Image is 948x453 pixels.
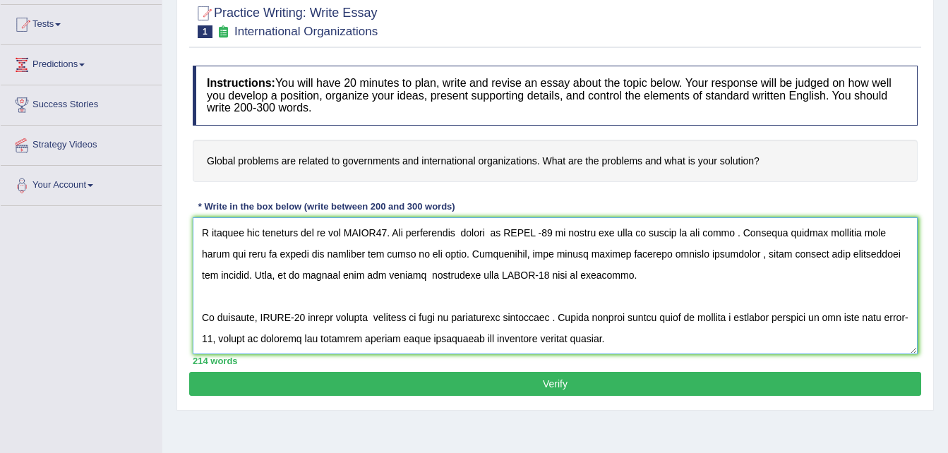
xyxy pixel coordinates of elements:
a: Success Stories [1,85,162,121]
h4: Global problems are related to governments and international organizations. What are the problems... [193,140,918,183]
span: 1 [198,25,212,38]
div: * Write in the box below (write between 200 and 300 words) [193,200,460,213]
h4: You will have 20 minutes to plan, write and revise an essay about the topic below. Your response ... [193,66,918,126]
small: International Organizations [234,25,378,38]
a: Predictions [1,45,162,80]
small: Exam occurring question [216,25,231,39]
h2: Practice Writing: Write Essay [193,3,378,38]
button: Verify [189,372,921,396]
b: Instructions: [207,77,275,89]
a: Strategy Videos [1,126,162,161]
a: Your Account [1,166,162,201]
div: 214 words [193,354,918,368]
a: Tests [1,5,162,40]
